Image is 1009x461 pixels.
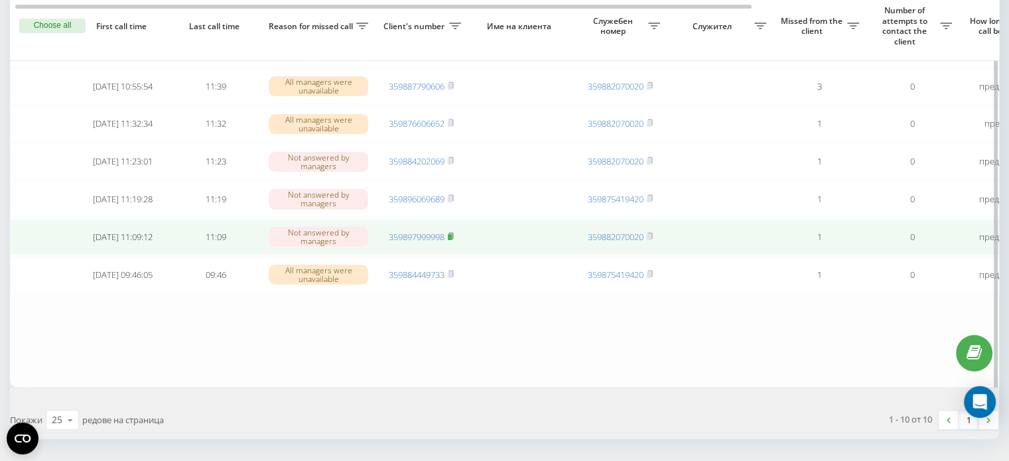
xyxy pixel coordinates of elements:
[269,227,368,247] div: Not answered by managers
[389,117,444,129] a: 359876606652
[964,386,996,418] div: Open Intercom Messenger
[389,193,444,205] a: 359896069689
[389,269,444,281] a: 359884449733
[87,21,159,32] span: First call time
[389,80,444,92] a: 359887790606
[180,21,251,32] span: Last call time
[588,80,643,92] a: 359882070020
[169,144,262,179] td: 11:23
[580,16,648,36] span: Служебен номер
[169,220,262,255] td: 11:09
[866,220,959,255] td: 0
[389,231,444,243] a: 359897999998
[169,107,262,142] td: 11:32
[588,231,643,243] a: 359882070020
[269,21,356,32] span: Reason for missed call
[7,423,38,454] button: Open CMP widget
[269,76,368,96] div: All managers were unavailable
[773,69,866,104] td: 3
[773,144,866,179] td: 1
[773,257,866,293] td: 1
[10,414,42,426] span: Покажи
[169,182,262,217] td: 11:19
[19,19,86,33] button: Choose all
[479,21,563,32] span: Име на клиента
[52,413,62,427] div: 25
[76,144,169,179] td: [DATE] 11:23:01
[673,21,754,32] span: Служител
[588,269,643,281] a: 359875419420
[866,257,959,293] td: 0
[269,152,368,172] div: Not answered by managers
[76,220,169,255] td: [DATE] 11:09:12
[773,182,866,217] td: 1
[269,189,368,209] div: Not answered by managers
[872,5,940,46] span: Number of attempts to contact the client
[82,414,164,426] span: редове на страница
[959,411,978,429] a: 1
[76,107,169,142] td: [DATE] 11:32:34
[866,69,959,104] td: 0
[588,193,643,205] a: 359875419420
[779,16,847,36] span: Missed from the client
[381,21,449,32] span: Client's number
[76,257,169,293] td: [DATE] 09:46:05
[773,107,866,142] td: 1
[773,220,866,255] td: 1
[269,114,368,134] div: All managers were unavailable
[76,182,169,217] td: [DATE] 11:19:28
[588,117,643,129] a: 359882070020
[169,69,262,104] td: 11:39
[866,182,959,217] td: 0
[76,69,169,104] td: [DATE] 10:55:54
[866,144,959,179] td: 0
[389,155,444,167] a: 359884202069
[889,413,932,426] div: 1 - 10 от 10
[269,265,368,285] div: All managers were unavailable
[866,107,959,142] td: 0
[588,155,643,167] a: 359882070020
[169,257,262,293] td: 09:46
